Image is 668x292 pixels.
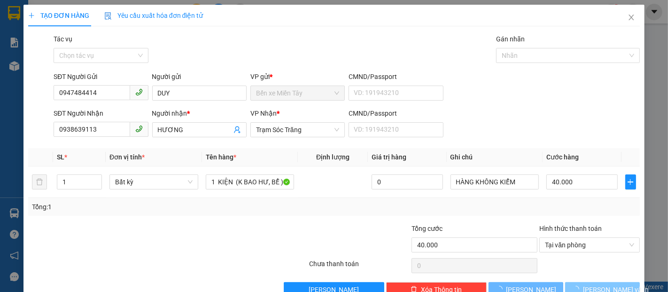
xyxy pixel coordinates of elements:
span: Tổng cước [412,225,443,232]
input: Ghi Chú [451,174,539,189]
span: TẠO ĐƠN HÀNG [28,12,89,19]
div: Tổng: 1 [32,202,258,212]
span: Trạm Sóc Trăng [256,123,339,137]
div: SĐT Người Nhận [54,108,148,118]
span: VP Nhận [250,110,277,117]
span: Bất kỳ [115,175,193,189]
span: Tại văn phòng [545,238,634,252]
img: icon [104,12,112,20]
div: VP gửi [250,71,345,82]
span: phone [135,88,143,96]
div: SĐT Người Gửi [54,71,148,82]
span: Bến xe Miền Tây [256,86,339,100]
button: delete [32,174,47,189]
span: phone [135,125,143,133]
span: Tên hàng [206,153,236,161]
button: plus [625,174,637,189]
label: Hình thức thanh toán [539,225,602,232]
span: SL [57,153,64,161]
span: Yêu cầu xuất hóa đơn điện tử [104,12,203,19]
label: Gán nhãn [496,35,525,43]
span: Đơn vị tính [109,153,145,161]
span: plus [28,12,35,19]
span: Định lượng [316,153,350,161]
input: VD: Bàn, Ghế [206,174,295,189]
span: user-add [233,126,241,134]
th: Ghi chú [447,148,543,166]
span: Giá trị hàng [372,153,406,161]
span: plus [626,178,636,186]
input: 0 [372,174,443,189]
div: Chưa thanh toán [309,259,411,275]
div: CMND/Passport [349,71,443,82]
span: close [628,14,635,21]
button: Close [618,5,645,31]
span: Cước hàng [546,153,579,161]
div: CMND/Passport [349,108,443,118]
div: Người gửi [152,71,247,82]
div: Người nhận [152,108,247,118]
label: Tác vụ [54,35,72,43]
